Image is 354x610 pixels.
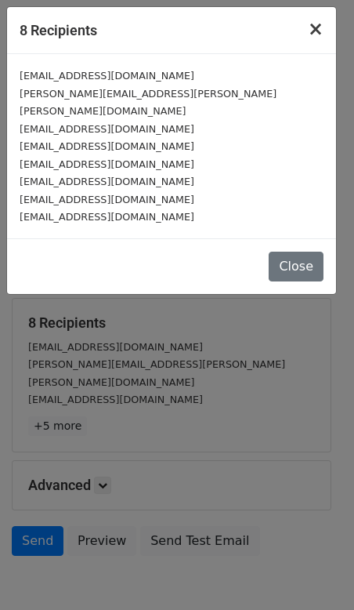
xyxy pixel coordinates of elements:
[20,158,194,170] small: [EMAIL_ADDRESS][DOMAIN_NAME]
[20,140,194,152] small: [EMAIL_ADDRESS][DOMAIN_NAME]
[20,123,194,135] small: [EMAIL_ADDRESS][DOMAIN_NAME]
[20,20,97,41] h5: 8 Recipients
[20,211,194,223] small: [EMAIL_ADDRESS][DOMAIN_NAME]
[20,70,194,82] small: [EMAIL_ADDRESS][DOMAIN_NAME]
[20,194,194,205] small: [EMAIL_ADDRESS][DOMAIN_NAME]
[269,252,323,281] button: Close
[20,176,194,187] small: [EMAIL_ADDRESS][DOMAIN_NAME]
[308,18,323,40] span: ×
[20,88,276,118] small: [PERSON_NAME][EMAIL_ADDRESS][PERSON_NAME][PERSON_NAME][DOMAIN_NAME]
[295,7,336,51] button: Close
[276,535,354,610] iframe: Chat Widget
